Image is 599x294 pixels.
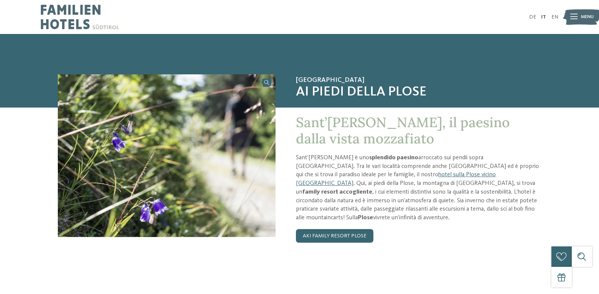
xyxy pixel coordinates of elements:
span: Menu [581,14,594,20]
img: Un family hotel sulla Plose nei pressi di Bressanone [58,74,276,237]
strong: splendido paesino [369,155,418,161]
a: EN [551,14,558,20]
a: IT [541,14,546,20]
p: Sant’[PERSON_NAME] è uno arroccato sui pendii sopra [GEOGRAPHIC_DATA]. Tra le vari località compr... [296,154,541,222]
a: DE [529,14,536,20]
strong: family [302,189,320,195]
a: AKI Family Resort PLOSE [296,229,373,243]
span: Ai piedi della Plose [296,84,541,100]
span: Sant’[PERSON_NAME], il paesino dalla vista mozzafiato [296,114,510,147]
span: [GEOGRAPHIC_DATA] [296,76,541,85]
strong: resort accogliente [321,189,372,195]
strong: Plose [358,215,373,221]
